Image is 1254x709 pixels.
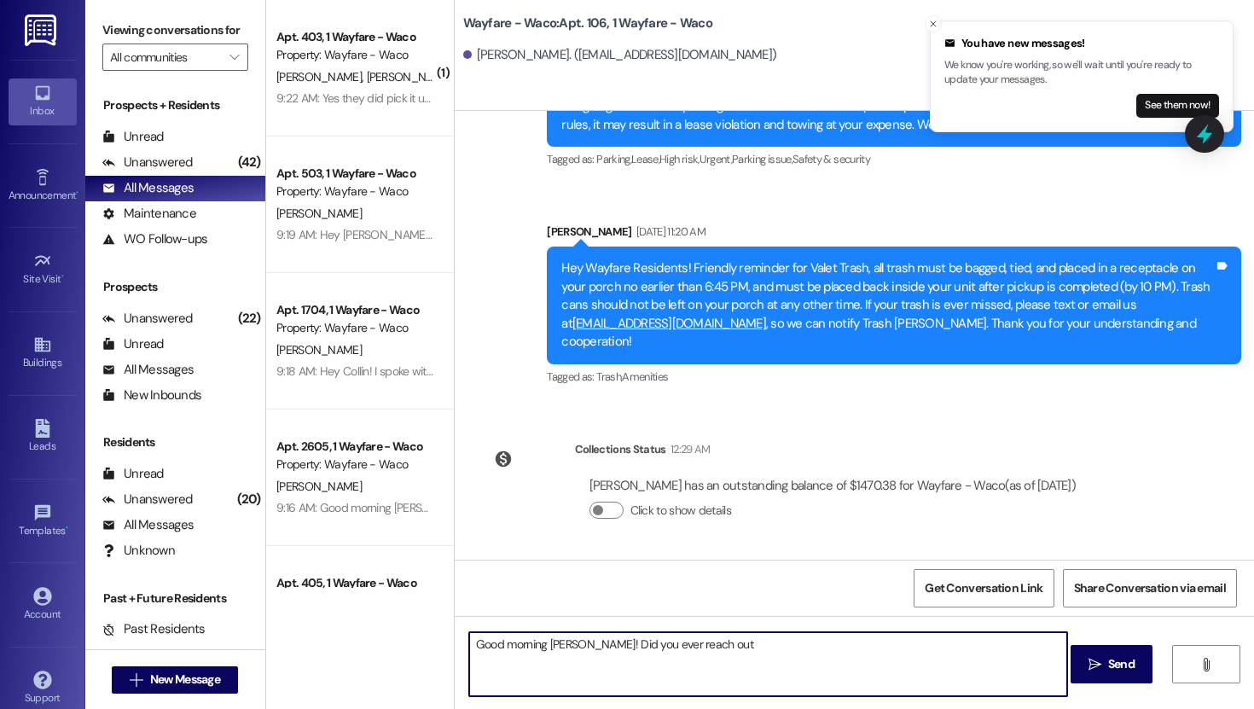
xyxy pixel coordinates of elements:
[102,386,201,404] div: New Inbounds
[622,369,668,384] span: Amenities
[1074,579,1226,597] span: Share Conversation via email
[85,433,265,451] div: Residents
[61,270,64,282] span: •
[102,516,194,534] div: All Messages
[659,152,700,166] span: High risk ,
[276,90,489,106] div: 9:22 AM: Yes they did pick it up. Thank you.
[102,646,218,664] div: Future Residents
[276,342,362,357] span: [PERSON_NAME]
[9,414,77,460] a: Leads
[276,301,434,319] div: Apt. 1704, 1 Wayfare - Waco
[276,456,434,474] div: Property: Wayfare - Waco
[276,46,434,64] div: Property: Wayfare - Waco
[463,46,777,64] div: [PERSON_NAME]. ([EMAIL_ADDRESS][DOMAIN_NAME])
[276,574,434,592] div: Apt. 405, 1 Wayfare - Waco
[102,361,194,379] div: All Messages
[666,440,711,458] div: 12:29 AM
[276,69,367,84] span: [PERSON_NAME]
[1108,655,1135,673] span: Send
[596,152,631,166] span: Parking ,
[112,666,238,694] button: New Message
[9,582,77,628] a: Account
[102,335,164,353] div: Unread
[561,259,1214,351] div: Hey Wayfare Residents! Friendly reminder for Valet Trash, all trash must be bagged, tied, and pla...
[700,152,732,166] span: Urgent ,
[276,183,434,200] div: Property: Wayfare - Waco
[229,50,239,64] i: 
[575,440,666,458] div: Collections Status
[925,579,1042,597] span: Get Conversation Link
[547,223,1241,247] div: [PERSON_NAME]
[276,363,949,379] div: 9:18 AM: Hey Collin! I spoke with my VP and he said aquariums are fine, but only fish. Please let...
[102,205,196,223] div: Maintenance
[85,590,265,607] div: Past + Future Residents
[631,152,659,166] span: Lease ,
[85,278,265,296] div: Prospects
[596,369,622,384] span: Trash ,
[150,671,220,689] span: New Message
[547,147,1241,171] div: Tagged as:
[102,310,193,328] div: Unanswered
[9,247,77,293] a: Site Visit •
[102,179,194,197] div: All Messages
[276,206,362,221] span: [PERSON_NAME]
[276,165,434,183] div: Apt. 503, 1 Wayfare - Waco
[792,152,870,166] span: Safety & security
[630,502,731,520] label: Click to show details
[85,96,265,114] div: Prospects + Residents
[234,305,265,332] div: (22)
[944,58,1219,88] p: We know you're working, so we'll wait until you're ready to update your messages.
[925,15,942,32] button: Close toast
[102,154,193,171] div: Unanswered
[276,479,362,494] span: [PERSON_NAME]
[233,486,265,513] div: (20)
[276,28,434,46] div: Apt. 403, 1 Wayfare - Waco
[102,230,207,248] div: WO Follow-ups
[102,620,206,638] div: Past Residents
[102,17,248,44] label: Viewing conversations for
[276,319,434,337] div: Property: Wayfare - Waco
[732,152,792,166] span: Parking issue ,
[25,15,60,46] img: ResiDesk Logo
[276,500,661,515] div: 9:16 AM: Good morning [PERSON_NAME], It needs to be typed out in an email.
[1089,658,1101,671] i: 
[66,522,68,534] span: •
[1071,645,1153,683] button: Send
[276,438,434,456] div: Apt. 2605, 1 Wayfare - Waco
[110,44,221,71] input: All communities
[632,223,705,241] div: [DATE] 11:20 AM
[102,465,164,483] div: Unread
[1199,658,1212,671] i: 
[572,315,766,332] a: [EMAIL_ADDRESS][DOMAIN_NAME]
[547,364,1241,389] div: Tagged as:
[1063,569,1237,607] button: Share Conversation via email
[9,498,77,544] a: Templates •
[463,15,712,32] b: Wayfare - Waco: Apt. 106, 1 Wayfare - Waco
[914,569,1054,607] button: Get Conversation Link
[366,69,451,84] span: [PERSON_NAME]
[944,35,1219,52] div: You have new messages!
[102,491,193,509] div: Unanswered
[469,632,1067,696] textarea: Good morning [PERSON_NAME]! Did you ever reach out
[1136,94,1219,118] button: See them now!
[589,477,1076,495] div: [PERSON_NAME] has an outstanding balance of $1470.38 for Wayfare - Waco (as of [DATE])
[9,330,77,376] a: Buildings
[130,673,142,687] i: 
[102,128,164,146] div: Unread
[234,149,265,176] div: (42)
[102,542,175,560] div: Unknown
[9,78,77,125] a: Inbox
[76,187,78,199] span: •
